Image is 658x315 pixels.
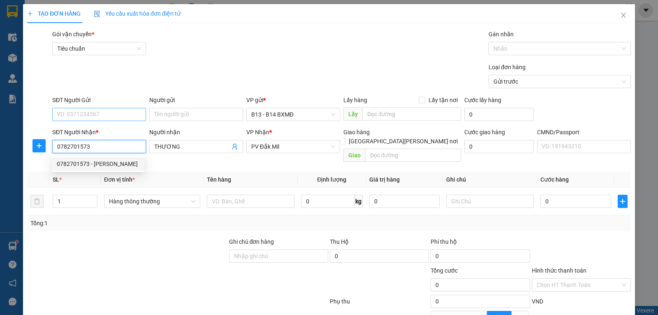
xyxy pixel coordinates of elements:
[52,128,146,137] div: SĐT Người Nhận
[52,96,146,105] div: SĐT Người Gửi
[489,64,526,70] label: Loại đơn hàng
[229,238,274,245] label: Ghi chú đơn hàng
[343,129,370,135] span: Giao hàng
[57,159,140,168] div: 0782701573 - [PERSON_NAME]
[464,129,505,135] label: Cước giao hàng
[21,13,67,44] strong: CÔNG TY TNHH [GEOGRAPHIC_DATA] 214 QL13 - P.26 - Q.BÌNH THẠNH - TP HCM 1900888606
[532,267,586,274] label: Hình thức thanh toán
[30,219,255,228] div: Tổng: 1
[464,108,534,121] input: Cước lấy hàng
[443,172,537,188] th: Ghi chú
[53,176,59,183] span: SL
[369,195,440,208] input: 0
[345,137,461,146] span: [GEOGRAPHIC_DATA][PERSON_NAME] nơi
[343,149,365,162] span: Giao
[425,96,461,105] span: Lấy tận nơi
[464,97,501,103] label: Cước lấy hàng
[33,142,45,149] span: plus
[229,250,328,263] input: Ghi chú đơn hàng
[30,195,44,208] button: delete
[8,19,19,39] img: logo
[317,176,346,183] span: Định lượng
[207,195,294,208] input: VD: Bàn, Ghế
[330,238,349,245] span: Thu Hộ
[612,4,635,27] button: Close
[343,97,367,103] span: Lấy hàng
[343,107,362,121] span: Lấy
[246,129,269,135] span: VP Nhận
[365,149,461,162] input: Dọc đường
[149,96,243,105] div: Người gửi
[28,49,95,56] strong: BIÊN NHẬN GỬI HÀNG HOÁ
[207,176,231,183] span: Tên hàng
[620,12,627,19] span: close
[63,57,76,69] span: Nơi nhận:
[362,107,461,121] input: Dọc đường
[57,42,141,55] span: Tiêu chuẩn
[232,143,238,150] span: user-add
[251,140,335,153] span: PV Đắk Mil
[618,198,627,205] span: plus
[537,128,631,137] div: CMND/Passport
[104,176,135,183] span: Đơn vị tính
[246,96,340,105] div: VP gửi
[73,31,116,37] span: B131409250638
[52,157,145,170] div: 0782701573 - THƯƠNG
[431,237,530,250] div: Phí thu hộ
[431,267,458,274] span: Tổng cước
[493,75,626,88] span: Gửi trước
[532,298,543,305] span: VND
[8,57,17,69] span: Nơi gửi:
[32,139,46,152] button: plus
[149,128,243,137] div: Người nhận
[83,58,106,62] span: PV Krông Nô
[94,10,181,17] span: Yêu cầu xuất hóa đơn điện tử
[27,10,81,17] span: TẠO ĐƠN HÀNG
[329,297,430,311] div: Phụ thu
[94,11,100,17] img: icon
[251,108,335,121] span: B13 - B14 BXMĐ
[446,195,534,208] input: Ghi Chú
[489,31,514,37] label: Gán nhãn
[27,11,33,16] span: plus
[369,176,400,183] span: Giá trị hàng
[354,195,363,208] span: kg
[78,37,116,43] span: 08:16:13 [DATE]
[109,195,195,208] span: Hàng thông thường
[464,140,534,153] input: Cước giao hàng
[618,195,628,208] button: plus
[52,31,94,37] span: Gói vận chuyển
[540,176,569,183] span: Cước hàng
